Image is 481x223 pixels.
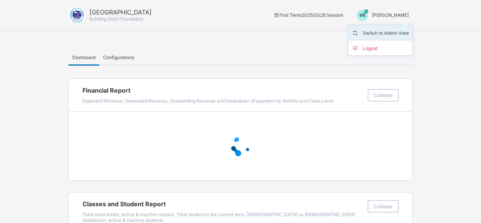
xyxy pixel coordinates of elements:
li: dropdown-list-item-buttom-1 [348,40,412,55]
span: Financial Report [83,87,364,94]
span: Configurations [103,55,134,60]
span: Dashboard [72,55,95,60]
span: [GEOGRAPHIC_DATA] [89,8,152,16]
span: Collapse [374,204,392,209]
span: Classes and Student Report [83,200,364,208]
span: [PERSON_NAME] [372,12,409,18]
span: Collapse [374,92,392,98]
span: Expected Revenue, Generated Revenue, Outstanding Revenue and breakdown of payment by Months and C... [83,98,333,104]
span: Switch to Admin View [351,28,409,37]
span: VE [359,12,365,18]
span: session/term information [273,12,343,18]
span: Logout [351,43,409,52]
li: dropdown-list-item-name-0 [348,25,412,40]
span: Total class levels, active & inactive classes, Total student in the current term, [DEMOGRAPHIC_DA... [83,212,356,223]
span: Building Solid Foundation [89,16,143,22]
